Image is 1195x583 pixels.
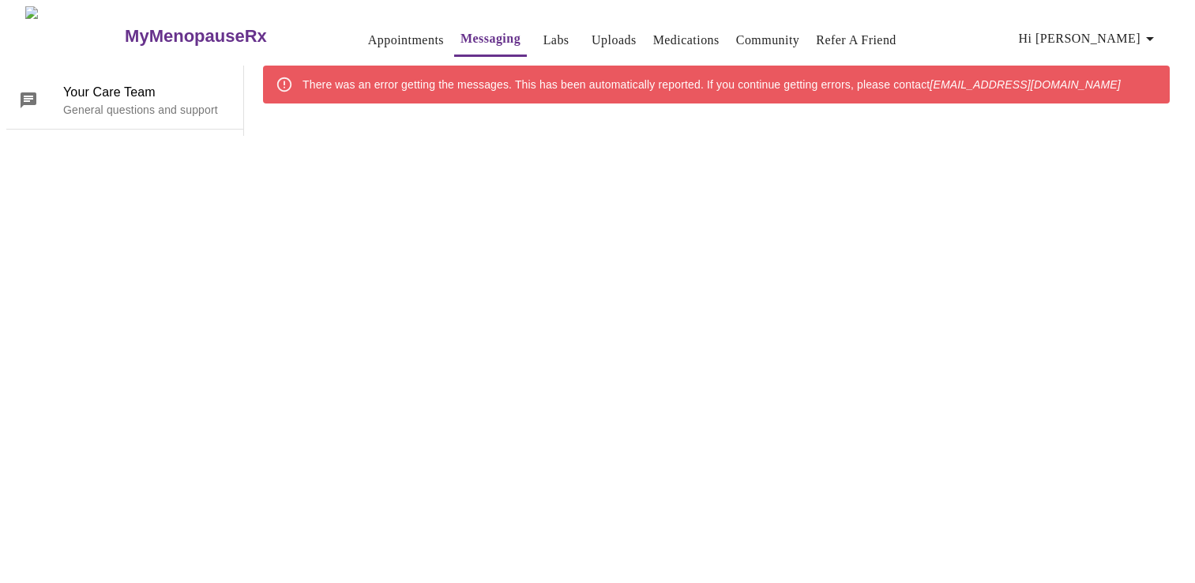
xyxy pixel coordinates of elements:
[930,78,1120,91] em: [EMAIL_ADDRESS][DOMAIN_NAME]
[123,9,330,64] a: MyMenopauseRx
[816,29,896,51] a: Refer a Friend
[730,24,806,56] button: Community
[362,24,450,56] button: Appointments
[6,72,243,129] div: Your Care TeamGeneral questions and support
[736,29,800,51] a: Community
[810,24,903,56] button: Refer a Friend
[1013,23,1166,55] button: Hi [PERSON_NAME]
[125,26,267,47] h3: MyMenopauseRx
[63,83,231,102] span: Your Care Team
[1019,28,1159,50] span: Hi [PERSON_NAME]
[454,23,527,57] button: Messaging
[585,24,643,56] button: Uploads
[460,28,520,50] a: Messaging
[647,24,726,56] button: Medications
[25,6,123,66] img: MyMenopauseRx Logo
[531,24,581,56] button: Labs
[63,102,231,118] p: General questions and support
[303,70,1121,99] div: There was an error getting the messages. This has been automatically reported. If you continue ge...
[543,29,569,51] a: Labs
[592,29,637,51] a: Uploads
[653,29,720,51] a: Medications
[368,29,444,51] a: Appointments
